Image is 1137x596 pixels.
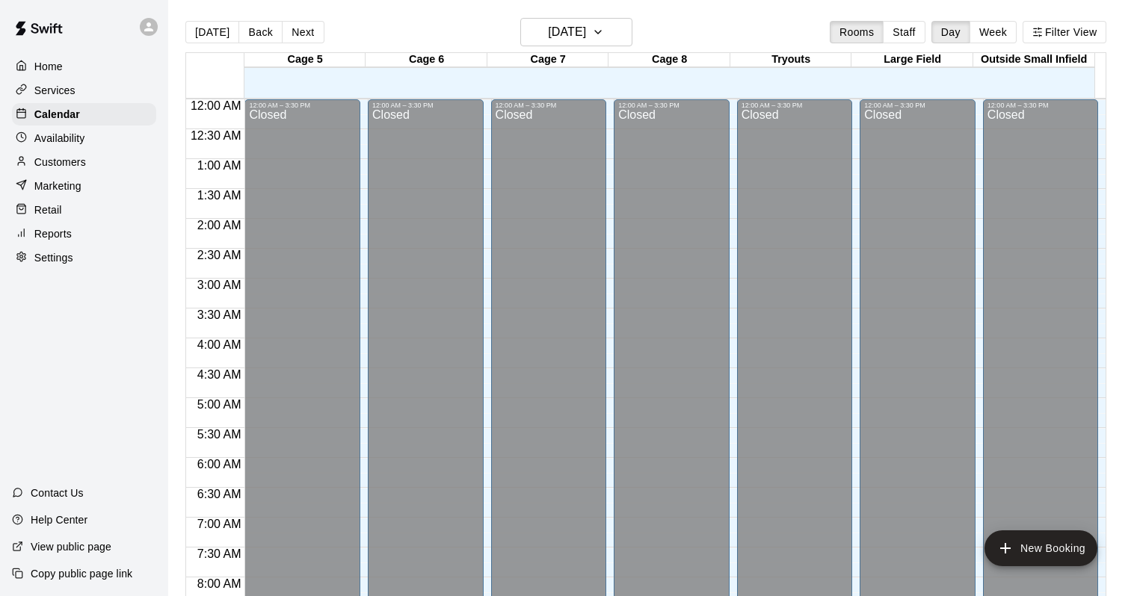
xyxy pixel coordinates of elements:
p: Availability [34,131,85,146]
span: 4:00 AM [194,338,245,351]
div: 12:00 AM – 3:30 PM [618,102,725,109]
button: Filter View [1023,21,1106,43]
div: 12:00 AM – 3:30 PM [496,102,603,109]
span: 3:30 AM [194,308,245,321]
span: 8:00 AM [194,577,245,590]
span: 5:00 AM [194,398,245,411]
div: Outside Small Infield [973,53,1095,67]
button: [DATE] [185,21,239,43]
span: 2:30 AM [194,249,245,261]
div: Cage 7 [487,53,609,67]
p: Settings [34,250,73,265]
button: Back [238,21,283,43]
div: Large Field [851,53,973,67]
p: View public page [31,539,111,554]
div: 12:00 AM – 3:30 PM [864,102,971,109]
a: Marketing [12,175,156,197]
span: 6:30 AM [194,488,245,500]
span: 3:00 AM [194,279,245,291]
p: Marketing [34,179,81,193]
a: Customers [12,151,156,173]
button: [DATE] [520,18,632,46]
p: Customers [34,155,86,170]
div: Tryouts [730,53,852,67]
a: Reports [12,223,156,245]
span: 1:00 AM [194,159,245,172]
span: 12:00 AM [187,99,245,112]
button: Rooms [830,21,884,43]
h6: [DATE] [548,22,586,43]
button: add [985,530,1097,566]
div: 12:00 AM – 3:30 PM [987,102,1094,109]
div: 12:00 AM – 3:30 PM [742,102,848,109]
div: Cage 6 [366,53,487,67]
a: Availability [12,127,156,149]
a: Retail [12,199,156,221]
p: Reports [34,226,72,241]
p: Contact Us [31,485,84,500]
span: 6:00 AM [194,458,245,471]
div: Cage 5 [244,53,366,67]
p: Services [34,83,76,98]
p: Calendar [34,107,80,122]
button: Day [931,21,970,43]
p: Copy public page link [31,566,132,581]
a: Settings [12,246,156,269]
p: Retail [34,202,62,217]
button: Week [970,21,1017,43]
a: Services [12,79,156,102]
p: Home [34,59,63,74]
p: Help Center [31,512,87,527]
button: Next [282,21,324,43]
a: Home [12,55,156,78]
span: 5:30 AM [194,428,245,441]
div: Cage 8 [608,53,730,67]
div: 12:00 AM – 3:30 PM [372,102,479,109]
div: 12:00 AM – 3:30 PM [249,102,356,109]
span: 4:30 AM [194,368,245,381]
span: 12:30 AM [187,129,245,142]
span: 7:30 AM [194,547,245,560]
button: Staff [883,21,925,43]
span: 1:30 AM [194,189,245,202]
span: 7:00 AM [194,518,245,530]
span: 2:00 AM [194,219,245,232]
a: Calendar [12,103,156,125]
